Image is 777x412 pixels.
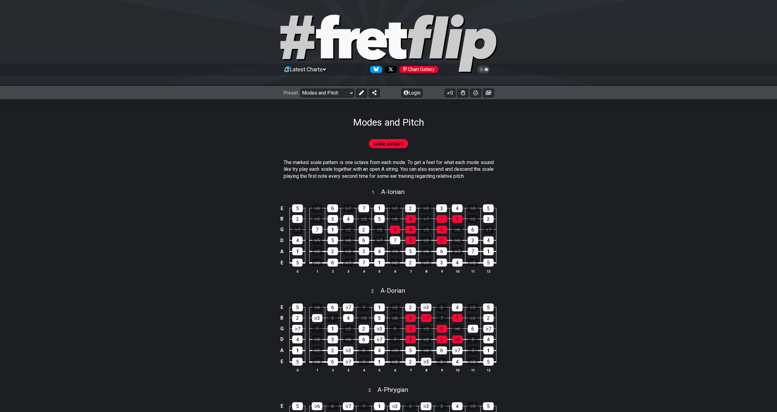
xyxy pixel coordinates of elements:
div: ♭6 [421,247,431,255]
div: ♭3 [343,247,354,255]
div: ♭5 [467,402,478,410]
th: 7 [403,367,418,374]
button: Edit Preset [356,89,367,97]
div: 7 [468,247,478,255]
span: Latest Charts [290,66,323,73]
td: A [278,345,285,356]
div: 3 [437,358,447,366]
div: 6 [359,236,369,244]
div: 1 [292,346,303,354]
div: ♭2 [343,325,354,333]
td: B [278,313,285,323]
div: 5 [292,303,303,311]
div: 6 [327,204,338,212]
div: 3 [390,325,400,333]
th: 6 [387,268,403,274]
div: ♭2 [390,358,400,366]
div: 5 [405,247,416,255]
div: ♭6 [343,236,354,244]
button: Print [470,89,481,97]
div: 4 [452,303,463,311]
div: 2 [359,325,369,333]
div: ♭5 [467,303,478,311]
div: 4 [405,226,416,234]
div: 4 [452,204,463,212]
div: 3 [436,402,447,410]
td: D [278,334,285,345]
div: 1 [292,247,303,255]
span: A - Ionian [381,188,405,195]
div: 4 [343,215,354,223]
th: 7 [403,268,418,274]
td: A [278,246,285,257]
div: 4 [452,259,463,267]
div: 6 [405,215,416,223]
div: 5 [374,215,385,223]
div: ♭2 [390,204,400,212]
div: ♭7 [343,303,354,311]
div: ♭7 [421,215,431,223]
div: 3 [359,346,369,354]
div: 5 [483,259,494,267]
td: G [278,323,285,334]
div: 1 [483,247,494,255]
div: ♭3 [421,358,431,366]
div: 1 [374,303,385,311]
div: ♭2 [468,215,478,223]
div: ♭6 [312,204,322,212]
span: 2 . [371,288,380,295]
div: 7 [390,335,400,343]
div: 7 [358,204,369,212]
div: ♭7 [452,346,463,354]
div: ♭3 [421,402,431,410]
div: ♭2 [312,247,322,255]
div: ♭5 [390,346,400,354]
div: 6 [405,314,416,322]
div: 7 [358,402,369,410]
div: 1 [405,236,416,244]
div: 5 [328,236,338,244]
div: 3 [436,303,447,311]
div: 4 [483,335,494,343]
div: 7 [312,325,322,333]
div: 6 [437,247,447,255]
div: ♭3 [452,335,463,343]
div: ♭5 [421,226,431,234]
div: Chart Gallery [399,66,438,73]
div: ♭3 [374,325,385,333]
div: ♭2 [390,259,400,267]
div: 5 [292,358,303,366]
div: 1 [374,358,385,366]
div: 2 [405,259,416,267]
div: 2 [292,314,303,322]
th: 11 [465,268,481,274]
div: ♭5 [312,236,322,244]
th: 6 [387,367,403,374]
div: 1 [452,314,463,322]
div: 6 [327,402,338,410]
div: 6 [468,226,478,234]
td: E [278,401,285,412]
div: 1 [405,335,416,343]
div: 3 [390,226,400,234]
div: ♭7 [452,247,463,255]
span: A - Phrygian [377,386,408,393]
th: 4 [356,268,372,274]
span: 3 . [368,387,377,394]
div: 4 [374,346,385,354]
div: ♭6 [452,226,463,234]
div: 2 [405,303,416,311]
div: 7 [359,259,369,267]
div: 2 [483,215,494,223]
div: 5 [483,303,494,311]
td: G [278,224,285,235]
div: ♭3 [421,204,431,212]
td: E [278,356,285,367]
div: 4 [452,402,463,410]
th: 3 [340,268,356,274]
th: 0 [290,367,305,374]
div: 7 [468,346,478,354]
a: #fretflip at Pinterest [397,66,438,73]
div: 6 [468,325,478,333]
th: 4 [356,367,372,374]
